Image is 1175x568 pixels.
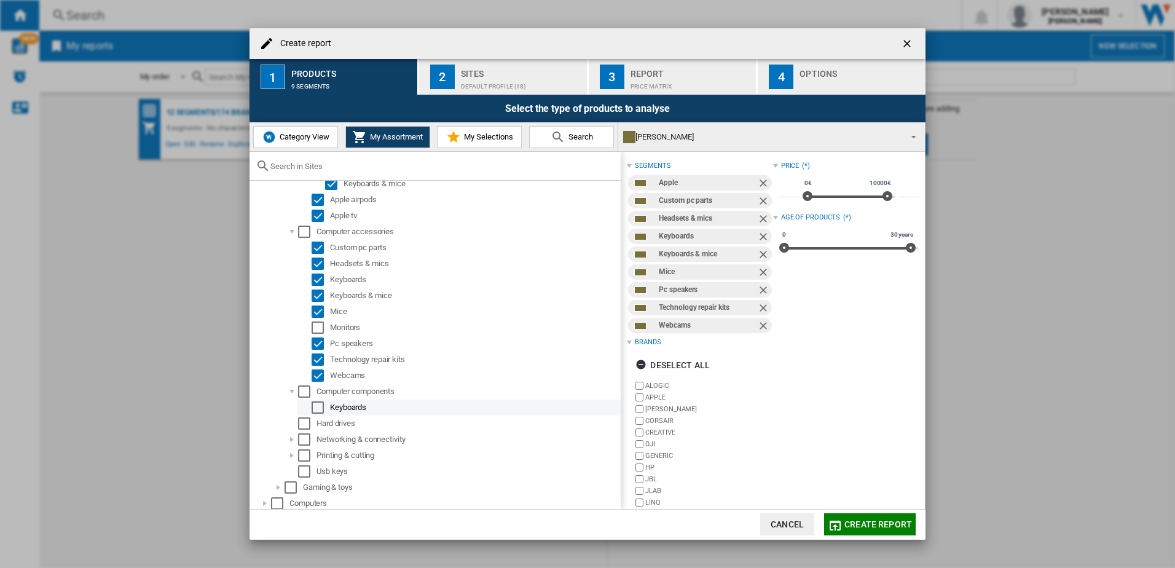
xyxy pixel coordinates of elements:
[757,213,772,227] ng-md-icon: Remove
[274,37,331,50] h4: Create report
[896,31,921,56] button: getI18NText('BUTTONS.CLOSE_DIALOG')
[769,65,793,89] div: 4
[645,393,772,402] label: APPLE
[298,226,316,238] md-checkbox: Select
[635,337,661,347] div: Brands
[330,210,619,222] div: Apple tv
[631,77,752,90] div: Price Matrix
[565,132,593,141] span: Search
[803,178,814,188] span: 0€
[298,449,316,462] md-checkbox: Select
[632,354,713,376] button: Deselect all
[419,59,588,95] button: 2 Sites Default profile (18)
[345,126,430,148] button: My Assortment
[781,161,800,171] div: Price
[312,306,330,318] md-checkbox: Select
[250,95,925,122] div: Select the type of products to analyse
[645,440,772,449] label: DJI
[635,405,643,413] input: brand.name
[757,320,772,334] ng-md-icon: Remove
[430,65,455,89] div: 2
[781,213,841,223] div: Age of products
[330,242,619,254] div: Custom pc parts
[312,274,330,286] md-checkbox: Select
[780,230,788,240] span: 0
[289,497,619,510] div: Computers
[659,247,756,262] div: Keyboards & mice
[271,497,289,510] md-checkbox: Select
[303,481,619,494] div: Gaming & toys
[635,475,643,483] input: brand.name
[757,266,772,281] ng-md-icon: Remove
[623,128,900,146] div: [PERSON_NAME]
[330,194,619,206] div: Apple airpods
[316,226,619,238] div: Computer accessories
[635,487,643,495] input: brand.name
[757,231,772,245] ng-md-icon: Remove
[645,416,772,425] label: CORSAIR
[312,401,330,414] md-checkbox: Select
[635,499,643,507] input: brand.name
[330,369,619,382] div: Webcams
[270,162,615,171] input: Search in Sites
[312,353,330,366] md-checkbox: Select
[659,229,756,244] div: Keyboards
[330,321,619,334] div: Monitors
[868,178,893,188] span: 10000€
[757,248,772,263] ng-md-icon: Remove
[645,463,772,472] label: HP
[635,417,643,425] input: brand.name
[635,428,643,436] input: brand.name
[330,353,619,366] div: Technology repair kits
[645,428,772,437] label: CREATIVE
[261,65,285,89] div: 1
[461,77,582,90] div: Default profile (18)
[291,64,412,77] div: Products
[312,194,330,206] md-checkbox: Select
[659,300,756,315] div: Technology repair kits
[757,177,772,192] ng-md-icon: Remove
[298,433,316,446] md-checkbox: Select
[589,59,758,95] button: 3 Report Price Matrix
[312,210,330,222] md-checkbox: Select
[901,37,916,52] ng-md-icon: getI18NText('BUTTONS.CLOSE_DIALOG')
[250,59,419,95] button: 1 Products 9 segments
[312,242,330,254] md-checkbox: Select
[325,178,344,190] md-checkbox: Select
[645,486,772,495] label: JLAB
[659,318,756,333] div: Webcams
[316,385,619,398] div: Computer components
[461,132,513,141] span: My Selections
[645,451,772,460] label: GENERIC
[645,475,772,484] label: JBL
[330,290,619,302] div: Keyboards & mice
[344,178,619,190] div: Keyboards & mice
[659,193,756,208] div: Custom pc parts
[635,440,643,448] input: brand.name
[330,306,619,318] div: Mice
[600,65,624,89] div: 3
[529,126,614,148] button: Search
[262,130,277,144] img: wiser-icon-blue.png
[635,161,670,171] div: segments
[659,282,756,298] div: Pc speakers
[330,274,619,286] div: Keyboards
[312,258,330,270] md-checkbox: Select
[316,433,619,446] div: Networking & connectivity
[330,337,619,350] div: Pc speakers
[316,417,619,430] div: Hard drives
[824,513,916,535] button: Create report
[659,264,756,280] div: Mice
[645,498,772,507] label: LINQ
[285,481,303,494] md-checkbox: Select
[277,132,329,141] span: Category View
[844,519,912,529] span: Create report
[635,382,643,390] input: brand.name
[298,417,316,430] md-checkbox: Select
[645,381,772,390] label: ALOGIC
[253,126,338,148] button: Category View
[330,258,619,270] div: Headsets & mics
[757,195,772,210] ng-md-icon: Remove
[312,290,330,302] md-checkbox: Select
[312,321,330,334] md-checkbox: Select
